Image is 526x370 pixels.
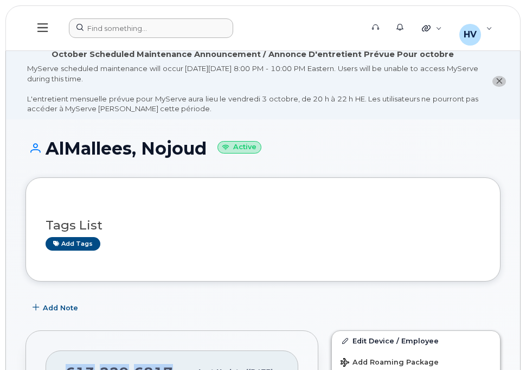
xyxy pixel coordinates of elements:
span: Add Note [43,303,78,313]
div: October Scheduled Maintenance Announcement / Annonce D'entretient Prévue Pour octobre [52,49,454,60]
a: Add tags [46,237,100,251]
span: Add Roaming Package [341,358,439,368]
button: close notification [492,76,506,87]
h3: Tags List [46,219,480,232]
h1: AlMallees, Nojoud [25,139,501,158]
div: MyServe scheduled maintenance will occur [DATE][DATE] 8:00 PM - 10:00 PM Eastern. Users will be u... [27,63,478,114]
a: Edit Device / Employee [332,331,500,350]
button: Add Note [25,298,87,317]
small: Active [217,141,261,154]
